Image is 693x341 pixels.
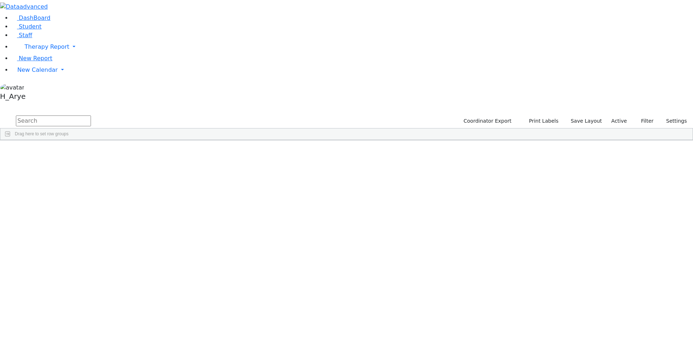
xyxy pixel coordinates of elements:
span: New Calendar [17,66,58,73]
button: Coordinator Export [459,115,515,127]
a: New Calendar [12,63,693,77]
span: DashBoard [19,14,51,21]
span: Drag here to set row groups [15,131,69,136]
input: Search [16,115,91,126]
label: Active [608,115,630,127]
a: New Report [12,55,52,62]
span: Student [19,23,42,30]
button: Save Layout [567,115,605,127]
a: DashBoard [12,14,51,21]
span: Therapy Report [25,43,69,50]
a: Therapy Report [12,40,693,54]
span: New Report [19,55,52,62]
a: Student [12,23,42,30]
a: Staff [12,32,32,39]
button: Print Labels [520,115,562,127]
button: Settings [657,115,690,127]
span: Staff [19,32,32,39]
button: Filter [632,115,657,127]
